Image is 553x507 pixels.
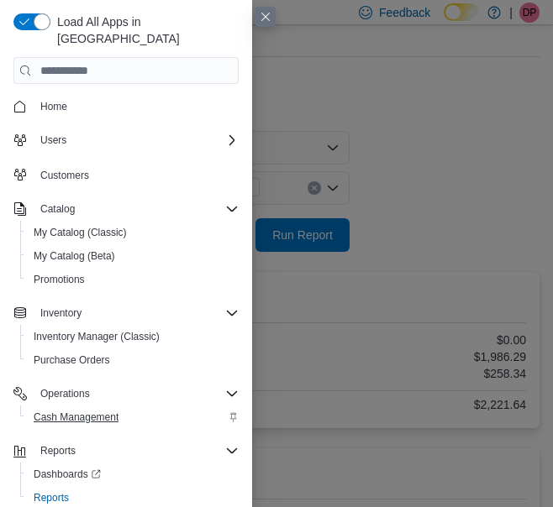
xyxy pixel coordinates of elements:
[34,410,118,424] span: Cash Management
[34,384,97,404] button: Operations
[40,306,82,320] span: Inventory
[7,162,245,186] button: Customers
[34,441,82,461] button: Reports
[50,13,239,47] span: Load All Apps in [GEOGRAPHIC_DATA]
[27,269,92,290] a: Promotions
[34,130,73,150] button: Users
[7,128,245,152] button: Users
[7,382,245,405] button: Operations
[34,441,239,461] span: Reports
[27,246,122,266] a: My Catalog (Beta)
[27,464,108,484] a: Dashboards
[34,199,239,219] span: Catalog
[34,97,74,117] a: Home
[34,468,101,481] span: Dashboards
[20,221,245,244] button: My Catalog (Classic)
[34,353,110,367] span: Purchase Orders
[34,199,82,219] button: Catalog
[20,244,245,268] button: My Catalog (Beta)
[20,268,245,291] button: Promotions
[34,226,127,239] span: My Catalog (Classic)
[34,330,160,343] span: Inventory Manager (Classic)
[34,273,85,286] span: Promotions
[27,222,134,243] a: My Catalog (Classic)
[7,197,245,221] button: Catalog
[34,249,115,263] span: My Catalog (Beta)
[27,246,239,266] span: My Catalog (Beta)
[40,202,75,216] span: Catalog
[40,100,67,113] span: Home
[20,325,245,348] button: Inventory Manager (Classic)
[27,407,125,427] a: Cash Management
[27,407,239,427] span: Cash Management
[34,303,239,323] span: Inventory
[20,463,245,486] a: Dashboards
[40,133,66,147] span: Users
[34,130,239,150] span: Users
[7,301,245,325] button: Inventory
[27,222,239,243] span: My Catalog (Classic)
[27,327,239,347] span: Inventory Manager (Classic)
[27,464,239,484] span: Dashboards
[34,164,239,185] span: Customers
[34,96,239,117] span: Home
[34,303,88,323] button: Inventory
[27,327,166,347] a: Inventory Manager (Classic)
[27,350,239,370] span: Purchase Orders
[34,165,96,186] a: Customers
[40,387,90,400] span: Operations
[7,439,245,463] button: Reports
[27,269,239,290] span: Promotions
[255,7,276,27] button: Close this dialog
[40,169,89,182] span: Customers
[34,491,69,504] span: Reports
[40,444,76,457] span: Reports
[7,94,245,118] button: Home
[20,348,245,372] button: Purchase Orders
[34,384,239,404] span: Operations
[20,405,245,429] button: Cash Management
[27,350,117,370] a: Purchase Orders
